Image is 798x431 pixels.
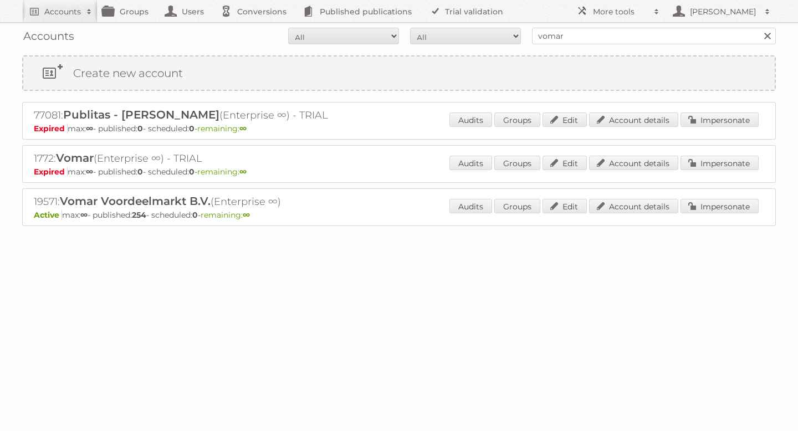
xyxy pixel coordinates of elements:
h2: 77081: (Enterprise ∞) - TRIAL [34,108,422,122]
span: remaining: [197,124,247,134]
a: Groups [494,199,540,213]
h2: More tools [593,6,648,17]
span: remaining: [197,167,247,177]
span: Vomar [56,151,94,165]
a: Account details [589,199,678,213]
p: max: - published: - scheduled: - [34,124,764,134]
strong: ∞ [243,210,250,220]
strong: ∞ [239,167,247,177]
a: Create new account [23,57,775,90]
strong: 0 [189,167,195,177]
a: Account details [589,156,678,170]
a: Edit [543,112,587,127]
a: Impersonate [681,199,759,213]
a: Edit [543,199,587,213]
p: max: - published: - scheduled: - [34,167,764,177]
h2: [PERSON_NAME] [687,6,759,17]
span: remaining: [201,210,250,220]
strong: ∞ [86,124,93,134]
a: Audits [449,112,492,127]
p: max: - published: - scheduled: - [34,210,764,220]
a: Audits [449,156,492,170]
a: Impersonate [681,112,759,127]
h2: Accounts [44,6,81,17]
strong: 254 [132,210,146,220]
strong: 0 [189,124,195,134]
a: Edit [543,156,587,170]
a: Groups [494,156,540,170]
strong: 0 [192,210,198,220]
span: Expired [34,167,68,177]
strong: 0 [137,167,143,177]
h2: 1772: (Enterprise ∞) - TRIAL [34,151,422,166]
span: Publitas - [PERSON_NAME] [63,108,219,121]
a: Impersonate [681,156,759,170]
strong: ∞ [80,210,88,220]
a: Groups [494,112,540,127]
strong: ∞ [86,167,93,177]
h2: 19571: (Enterprise ∞) [34,194,422,209]
span: Active [34,210,62,220]
a: Account details [589,112,678,127]
a: Audits [449,199,492,213]
strong: ∞ [239,124,247,134]
strong: 0 [137,124,143,134]
span: Expired [34,124,68,134]
span: Vomar Voordeelmarkt B.V. [60,194,211,208]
